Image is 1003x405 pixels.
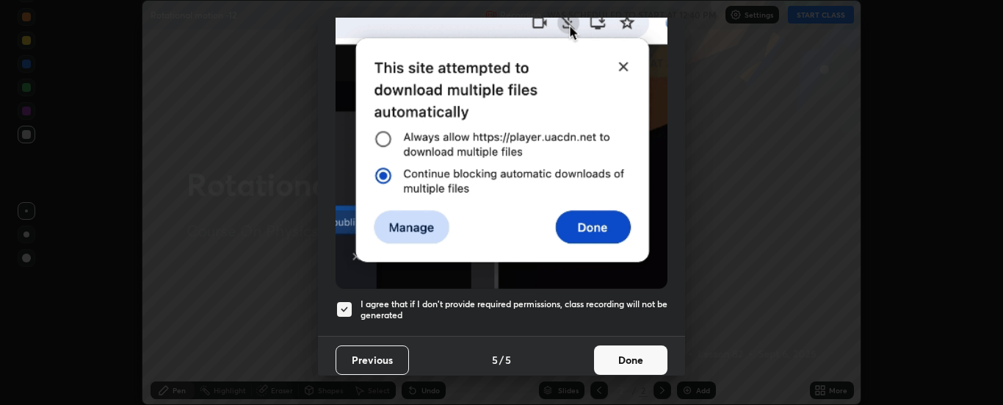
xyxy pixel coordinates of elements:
[505,352,511,368] h4: 5
[594,345,667,375] button: Done
[361,298,667,321] h5: I agree that if I don't provide required permissions, class recording will not be generated
[336,345,409,375] button: Previous
[492,352,498,368] h4: 5
[499,352,504,368] h4: /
